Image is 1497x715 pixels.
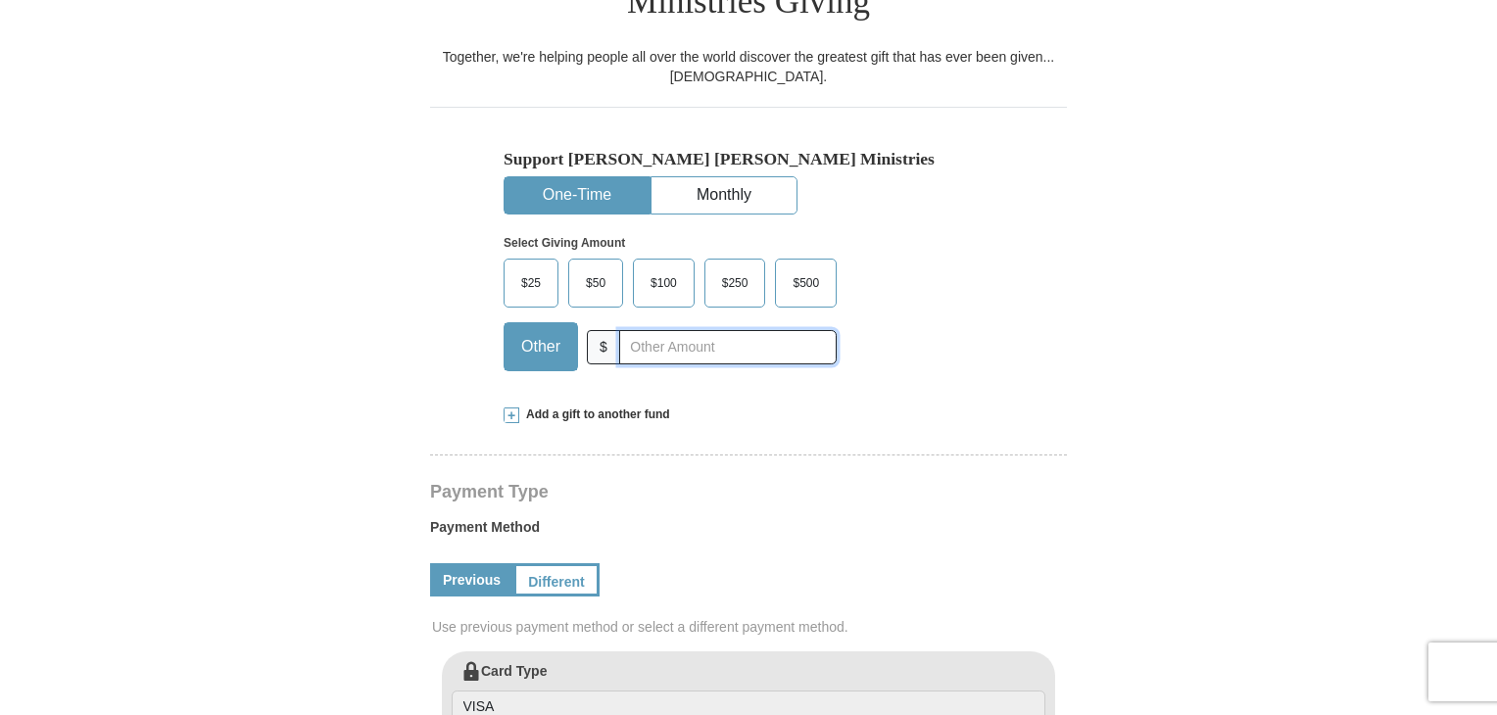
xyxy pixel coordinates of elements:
span: $100 [641,268,687,298]
a: Previous [430,563,513,596]
h4: Payment Type [430,484,1067,500]
input: Other Amount [619,330,837,364]
strong: Select Giving Amount [504,236,625,250]
span: Use previous payment method or select a different payment method. [432,617,1069,637]
label: Payment Method [430,517,1067,547]
span: $50 [576,268,615,298]
span: $500 [783,268,829,298]
button: One-Time [505,177,650,214]
span: Other [511,332,570,361]
a: Different [513,563,600,596]
span: $25 [511,268,551,298]
h5: Support [PERSON_NAME] [PERSON_NAME] Ministries [504,149,993,169]
span: $250 [712,268,758,298]
span: Add a gift to another fund [519,406,670,423]
div: Together, we're helping people all over the world discover the greatest gift that has ever been g... [430,47,1067,86]
span: $ [587,330,620,364]
button: Monthly [652,177,797,214]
